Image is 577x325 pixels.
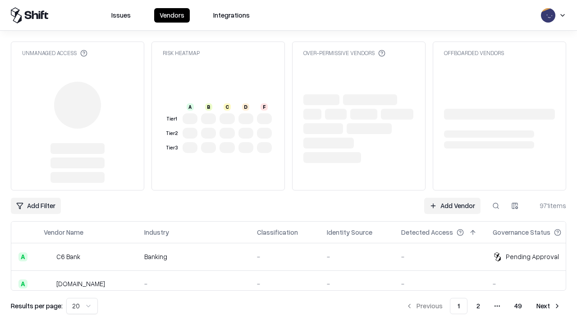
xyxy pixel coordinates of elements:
[507,298,529,314] button: 49
[261,103,268,111] div: F
[327,227,372,237] div: Identity Source
[144,252,243,261] div: Banking
[44,227,83,237] div: Vendor Name
[400,298,566,314] nav: pagination
[327,252,387,261] div: -
[154,8,190,23] button: Vendors
[401,279,478,288] div: -
[165,144,179,152] div: Tier 3
[205,103,212,111] div: B
[44,279,53,288] img: pathfactory.com
[327,279,387,288] div: -
[444,49,504,57] div: Offboarded Vendors
[242,103,249,111] div: D
[56,279,105,288] div: [DOMAIN_NAME]
[144,227,169,237] div: Industry
[144,279,243,288] div: -
[493,227,550,237] div: Governance Status
[257,227,298,237] div: Classification
[22,49,87,57] div: Unmanaged Access
[224,103,231,111] div: C
[493,279,576,288] div: -
[56,252,80,261] div: C6 Bank
[18,252,27,261] div: A
[531,298,566,314] button: Next
[165,115,179,123] div: Tier 1
[303,49,385,57] div: Over-Permissive Vendors
[187,103,194,111] div: A
[106,8,136,23] button: Issues
[44,252,53,261] img: C6 Bank
[424,198,481,214] a: Add Vendor
[401,252,478,261] div: -
[163,49,200,57] div: Risk Heatmap
[11,301,63,311] p: Results per page:
[506,252,559,261] div: Pending Approval
[257,252,312,261] div: -
[530,201,566,210] div: 971 items
[165,130,179,137] div: Tier 2
[257,279,312,288] div: -
[469,298,487,314] button: 2
[450,298,467,314] button: 1
[401,227,453,237] div: Detected Access
[208,8,255,23] button: Integrations
[11,198,61,214] button: Add Filter
[18,279,27,288] div: A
